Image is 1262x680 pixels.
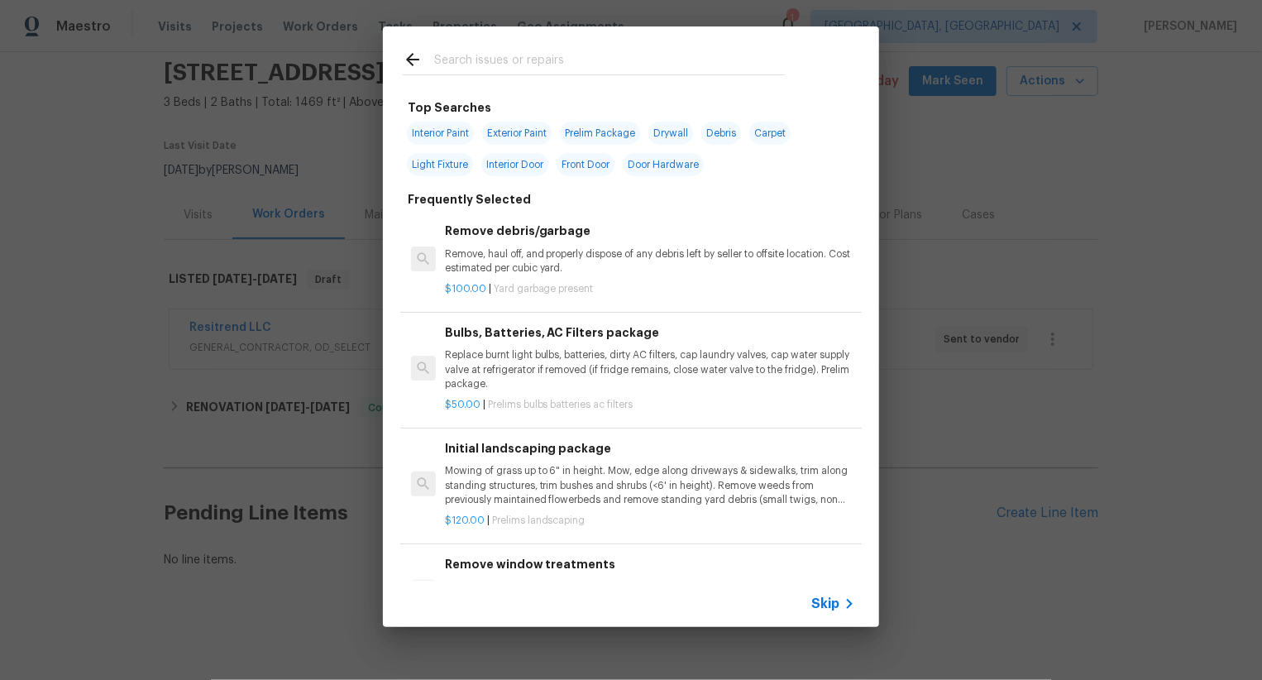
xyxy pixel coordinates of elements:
span: Exterior Paint [482,122,552,145]
span: Skip [811,596,839,612]
span: Carpet [749,122,791,145]
p: Mowing of grass up to 6" in height. Mow, edge along driveways & sidewalks, trim along standing st... [445,464,855,506]
span: Prelim Package [560,122,640,145]
span: Yard garbage present [494,284,594,294]
span: Door Hardware [623,153,704,176]
p: Replace burnt light bulbs, batteries, dirty AC filters, cap laundry valves, cap water supply valv... [445,348,855,390]
h6: Remove debris/garbage [445,222,855,240]
h6: Frequently Selected [408,190,531,208]
span: Light Fixture [407,153,473,176]
p: Remove, haul off, and properly dispose of any debris left by seller to offsite location. Cost est... [445,247,855,275]
span: Front Door [557,153,614,176]
span: $100.00 [445,284,486,294]
span: Prelims bulbs batteries ac filters [488,400,633,409]
input: Search issues or repairs [434,50,785,74]
span: Prelims landscaping [492,515,586,525]
h6: Top Searches [408,98,491,117]
span: Interior Paint [407,122,474,145]
p: | [445,514,855,528]
h6: Bulbs, Batteries, AC Filters package [445,323,855,342]
h6: Initial landscaping package [445,439,855,457]
span: $50.00 [445,400,480,409]
p: | [445,282,855,296]
h6: Remove window treatments [445,555,855,573]
span: Drywall [648,122,693,145]
span: Debris [701,122,741,145]
span: Interior Door [481,153,548,176]
p: | [445,398,855,412]
span: $120.00 [445,515,485,525]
